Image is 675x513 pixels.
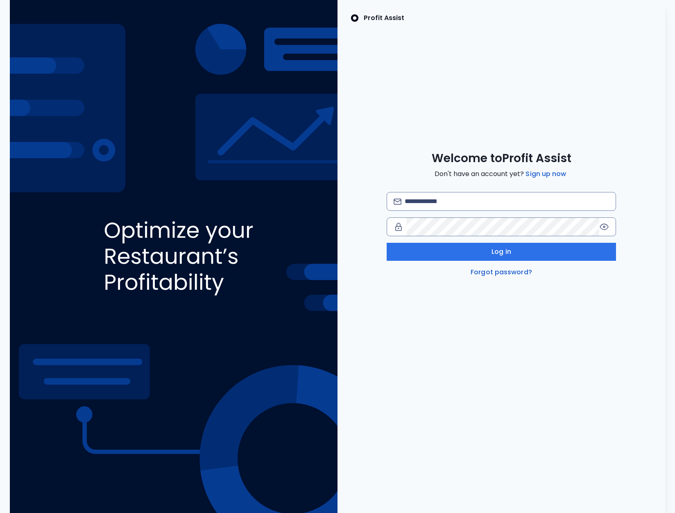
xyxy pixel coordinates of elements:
[469,267,534,277] a: Forgot password?
[387,243,616,261] button: Log in
[432,151,571,166] span: Welcome to Profit Assist
[492,247,511,257] span: Log in
[524,169,568,179] a: Sign up now
[351,13,359,23] img: SpotOn Logo
[394,199,401,205] img: email
[364,13,404,23] p: Profit Assist
[435,169,568,179] span: Don't have an account yet?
